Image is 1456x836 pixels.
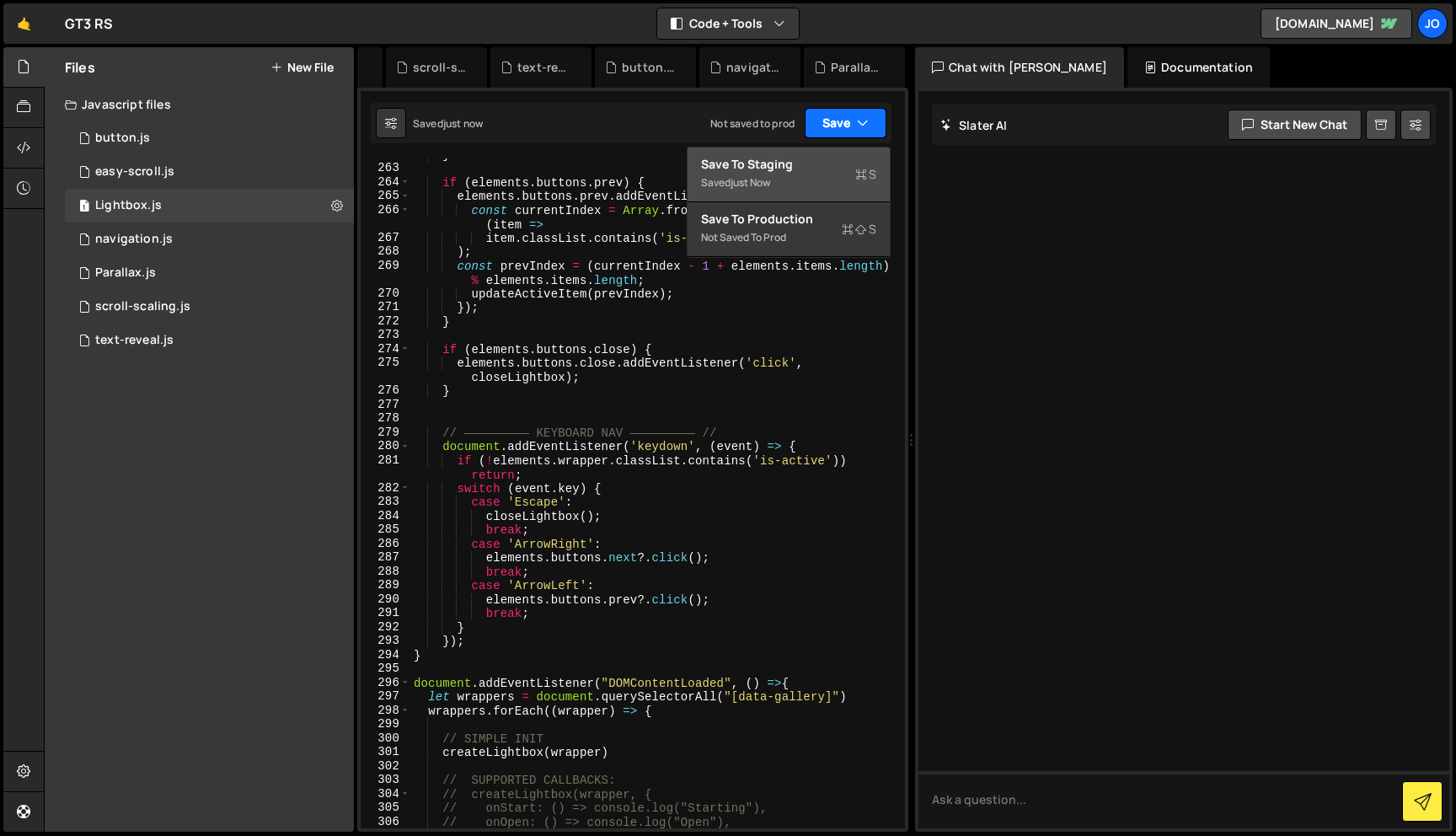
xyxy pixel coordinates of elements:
div: 294 [361,648,410,662]
div: 285 [361,522,410,537]
div: text-reveal.js [95,333,174,348]
button: Save to StagingS Savedjust now [688,147,890,202]
h2: Slater AI [940,117,1008,133]
div: 295 [361,662,410,676]
button: Start new chat [1228,110,1362,140]
div: 270 [361,287,410,301]
div: Parallax.js [831,59,885,76]
div: text-reveal.js [517,59,571,76]
div: 297 [361,689,410,704]
div: 266 [361,203,410,231]
div: 272 [361,314,410,329]
div: 296 [361,676,410,690]
div: 276 [361,383,410,398]
div: 281 [361,453,410,481]
a: 🤙 [3,3,45,44]
div: 303 [361,773,410,787]
div: 264 [361,175,410,190]
div: 287 [361,550,410,565]
span: S [842,221,876,238]
div: 284 [361,509,410,523]
div: Javascript files [45,88,354,121]
div: 271 [361,300,410,314]
div: 289 [361,578,410,592]
div: navigation.js [95,232,173,247]
div: 292 [361,620,410,635]
div: 282 [361,481,410,496]
a: Jo [1417,8,1448,39]
div: 301 [361,745,410,759]
div: 305 [361,801,410,815]
div: just now [443,116,483,131]
div: Chat with [PERSON_NAME] [915,47,1124,88]
button: Save [805,108,886,138]
span: 1 [79,201,89,214]
div: Not saved to prod [710,116,795,131]
h2: Files [65,58,95,77]
div: Parallax.js [95,265,156,281]
div: button.js [95,131,150,146]
button: Code + Tools [657,8,799,39]
div: just now [731,175,770,190]
div: 302 [361,759,410,774]
div: Saved [701,173,876,193]
button: Save to ProductionS Not saved to prod [688,202,890,257]
div: 299 [361,717,410,731]
div: 279 [361,426,410,440]
div: 267 [361,231,410,245]
div: 16836/46036.js [65,324,354,357]
div: 277 [361,398,410,412]
div: 263 [361,161,410,175]
div: Saved [413,116,483,131]
div: 273 [361,328,410,342]
div: GT3 RS [65,13,113,34]
div: 306 [361,815,410,829]
div: Documentation [1127,47,1270,88]
div: Save to Staging [701,156,876,173]
div: easy-scroll.js [95,164,174,180]
div: 283 [361,495,410,509]
div: Lightbox.js [95,198,162,213]
div: navigation.js [726,59,780,76]
div: 16836/46035.js [65,121,354,155]
div: 16836/46051.js [65,290,354,324]
div: 275 [361,356,410,383]
div: 269 [361,259,410,287]
div: 16836/46021.js [65,256,354,290]
div: 278 [361,411,410,426]
div: 286 [361,537,410,551]
div: 280 [361,439,410,453]
div: 290 [361,592,410,607]
div: 304 [361,787,410,801]
a: [DOMAIN_NAME] [1261,8,1412,39]
div: Not saved to prod [701,228,876,248]
div: 291 [361,606,410,620]
div: 16836/46023.js [65,222,354,256]
div: 274 [361,342,410,356]
button: New File [270,61,334,74]
div: 16836/46052.js [65,155,354,189]
div: 288 [361,565,410,579]
div: scroll-scaling.js [95,299,190,314]
div: 293 [361,634,410,648]
div: Save to Production [701,211,876,228]
span: S [855,166,876,183]
div: 16836/46053.js [65,189,354,222]
div: 268 [361,244,410,259]
div: button.js [622,59,676,76]
div: 265 [361,189,410,203]
div: scroll-scaling.js [413,59,467,76]
div: 300 [361,731,410,746]
div: 298 [361,704,410,718]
